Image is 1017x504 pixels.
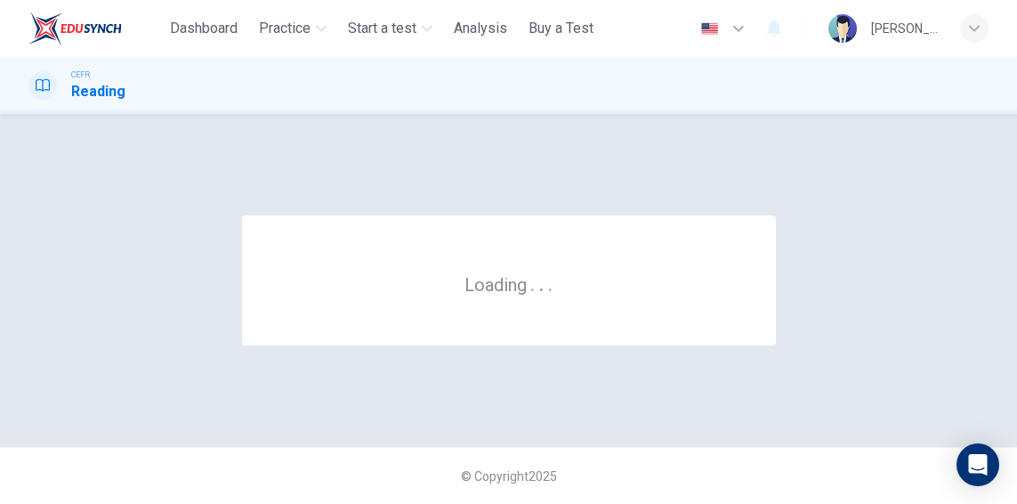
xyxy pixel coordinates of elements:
[828,14,857,43] img: Profile picture
[71,81,125,102] h1: Reading
[698,22,721,36] img: en
[871,18,939,39] div: [PERSON_NAME] KPM-Guru
[28,11,122,46] img: ELTC logo
[956,443,999,486] div: Open Intercom Messenger
[170,18,238,39] span: Dashboard
[259,18,311,39] span: Practice
[538,268,545,297] h6: .
[464,272,553,296] h6: Loading
[521,12,601,45] button: Buy a Test
[71,69,90,81] span: CEFR
[454,18,507,39] span: Analysis
[529,18,593,39] span: Buy a Test
[547,268,553,297] h6: .
[447,12,514,45] button: Analysis
[341,12,440,45] button: Start a test
[163,12,245,45] button: Dashboard
[348,18,416,39] span: Start a test
[28,11,163,46] a: ELTC logo
[461,469,557,484] span: © Copyright 2025
[252,12,334,45] button: Practice
[529,268,536,297] h6: .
